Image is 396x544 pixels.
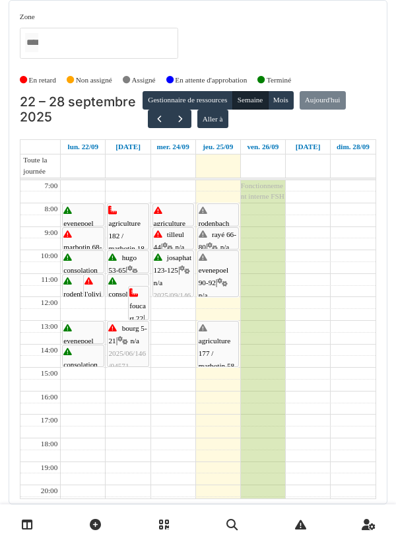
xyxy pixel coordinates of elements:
div: | [154,228,193,355]
div: 12:00 [38,297,60,308]
span: Toute la journée [20,154,60,177]
span: hugo 53-65 [108,254,137,274]
div: | [199,322,238,487]
span: agriculture 177 / marbotin 58-60 [199,337,237,383]
span: consolation 70 [63,360,98,381]
button: Précédent [148,110,170,129]
a: 25 septembre 2025 [200,140,236,154]
div: | [63,346,102,485]
div: 16:00 [38,391,60,403]
button: Aujourd'hui [300,91,346,110]
span: consolation 70 [63,266,98,287]
a: 24 septembre 2025 [154,140,191,154]
div: | [199,252,238,442]
span: marbotin 68-70 [63,243,102,263]
span: l'olivier 18 [84,290,102,310]
div: 9:00 [42,227,60,238]
div: | [108,205,147,306]
span: josaphat 123-125 [154,254,192,274]
span: foucart 22 [129,302,146,322]
label: Terminé [267,75,291,86]
div: | [108,252,147,403]
a: 27 septembre 2025 [293,140,323,154]
span: agriculture 182 / marbotin 18-26 [154,219,192,265]
span: evenepoel 90-92 [199,266,228,287]
span: n/a [176,243,185,251]
div: 14:00 [38,345,60,356]
div: | [63,205,102,331]
div: | [129,287,148,502]
span: n/a [154,279,163,287]
span: rodenbach 14-18 [63,290,94,310]
span: rayé 66-80 [199,230,236,251]
label: En retard [29,75,56,86]
a: 22 septembre 2025 [65,140,102,154]
div: 13:00 [38,321,60,332]
span: bourg 5-21 [108,324,147,345]
label: Non assigné [76,75,112,86]
div: 19:00 [38,462,60,473]
div: | [199,205,238,357]
label: Assigné [132,75,156,86]
button: Mois [268,91,294,110]
div: | [63,275,102,440]
div: | [63,252,102,366]
div: | [154,205,193,319]
span: consolation 70 [108,290,143,310]
div: | [63,228,102,406]
div: 10:00 [38,250,60,261]
span: n/a [199,291,208,299]
span: Fonctionnement interne FSH [241,182,284,201]
a: 23 septembre 2025 [113,140,143,154]
div: 7:00 [42,180,60,191]
div: | [63,322,102,449]
button: Gestionnaire de ressources [143,91,232,110]
span: 2025/06/146/04571 [108,349,146,370]
div: 17:00 [38,415,60,426]
span: tilleul 44 [154,230,184,251]
div: | [199,228,238,317]
a: 26 septembre 2025 [245,140,282,154]
div: 11:00 [38,274,60,285]
span: evenepoel 90-92 [63,219,93,240]
span: evenepoel 94-96 [63,337,93,357]
button: Semaine [232,91,269,110]
span: n/a [220,243,230,251]
span: n/a [130,337,139,345]
div: | [108,322,147,398]
h2: 22 – 28 septembre 2025 [20,94,143,125]
a: 28 septembre 2025 [334,140,372,154]
label: Zone [20,11,35,22]
span: 2025/09/146/07334 [154,291,191,312]
div: | [154,252,193,353]
input: Tous [25,33,38,52]
div: 15:00 [38,368,60,379]
label: En attente d'approbation [175,75,247,86]
span: rodenbach 14-18 [199,219,230,240]
div: | [108,275,147,415]
div: 20:00 [38,485,60,496]
div: 18:00 [38,438,60,450]
button: Suivant [170,110,191,129]
span: agriculture 182 / marbotin 18-26 [108,219,147,265]
button: Aller à [197,110,228,128]
div: 8:00 [42,203,60,215]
